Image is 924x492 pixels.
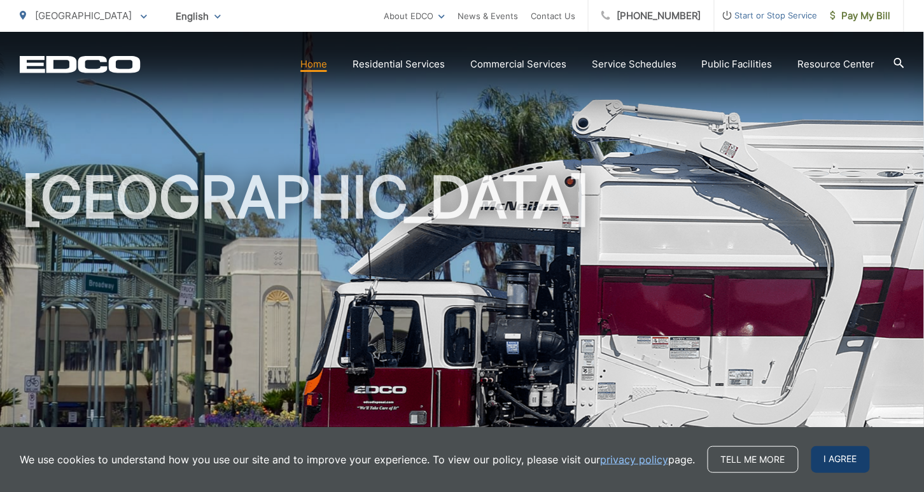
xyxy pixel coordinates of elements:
[798,57,875,72] a: Resource Center
[20,55,141,73] a: EDCD logo. Return to the homepage.
[353,57,445,72] a: Residential Services
[470,57,566,72] a: Commercial Services
[20,452,695,467] p: We use cookies to understand how you use our site and to improve your experience. To view our pol...
[600,452,668,467] a: privacy policy
[458,8,518,24] a: News & Events
[592,57,676,72] a: Service Schedules
[811,446,870,473] span: I agree
[531,8,575,24] a: Contact Us
[166,5,230,27] span: English
[384,8,445,24] a: About EDCO
[702,57,773,72] a: Public Facilities
[300,57,327,72] a: Home
[830,8,891,24] span: Pay My Bill
[708,446,799,473] a: Tell me more
[35,10,132,22] span: [GEOGRAPHIC_DATA]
